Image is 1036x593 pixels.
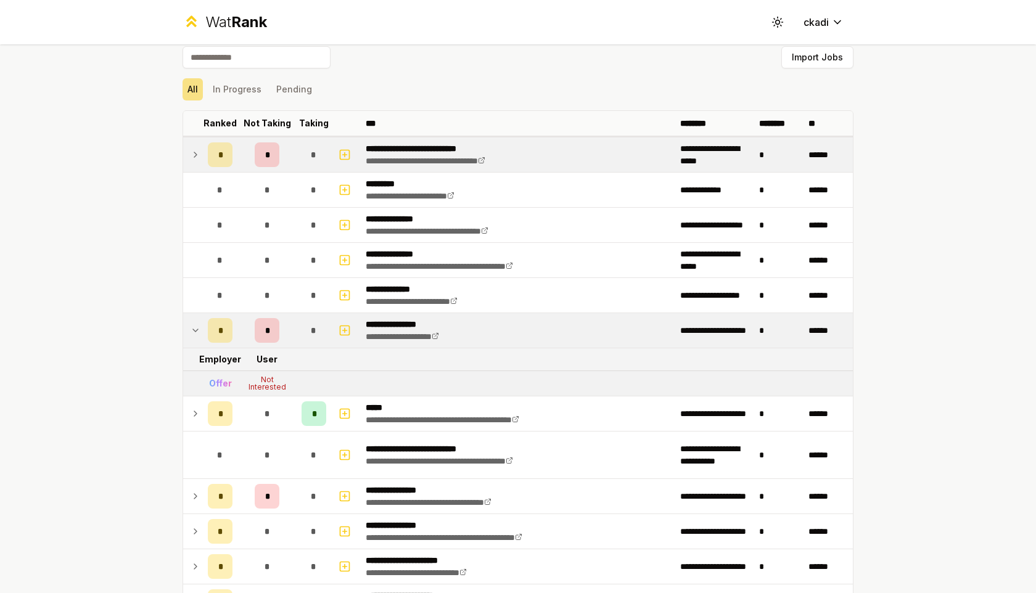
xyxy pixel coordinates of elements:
[183,78,203,100] button: All
[237,348,297,370] td: User
[205,12,267,32] div: Wat
[242,376,292,391] div: Not Interested
[244,117,291,129] p: Not Taking
[781,46,853,68] button: Import Jobs
[208,78,266,100] button: In Progress
[271,78,317,100] button: Pending
[794,11,853,33] button: ckadi
[209,377,232,390] div: Offer
[231,13,267,31] span: Rank
[203,348,237,370] td: Employer
[299,117,329,129] p: Taking
[183,12,267,32] a: WatRank
[203,117,237,129] p: Ranked
[804,15,829,30] span: ckadi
